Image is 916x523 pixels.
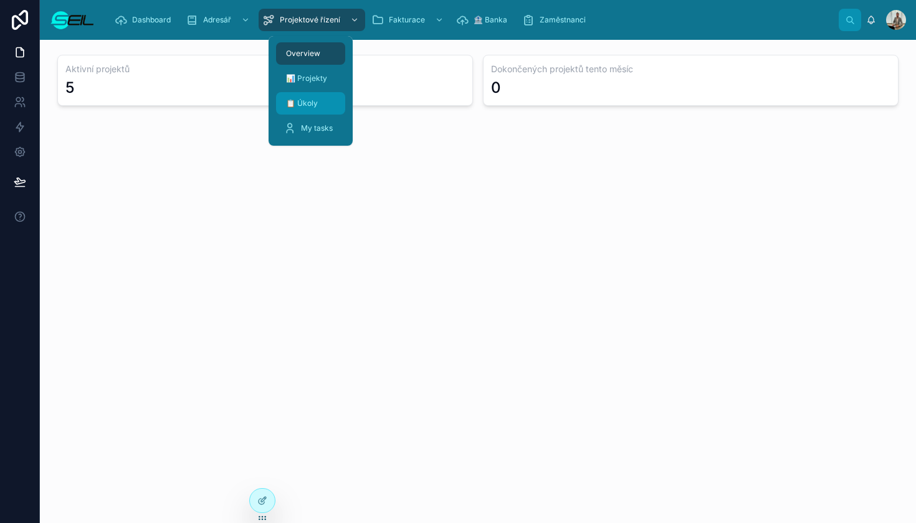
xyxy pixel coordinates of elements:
[491,78,501,98] div: 0
[286,73,327,83] span: 📊 Projekty
[491,63,890,75] h3: Dokončených projektů tento měsíc
[111,9,179,31] a: Dashboard
[452,9,516,31] a: 🏦 Banka
[259,9,365,31] a: Projektové řízení
[286,98,318,108] span: 📋 Úkoly
[276,92,345,115] a: 📋 Úkoly
[105,6,839,34] div: scrollable content
[474,15,507,25] span: 🏦 Banka
[276,42,345,65] a: Overview
[276,67,345,90] a: 📊 Projekty
[203,15,231,25] span: Adresář
[65,63,465,75] h3: Aktivní projektů
[301,123,333,133] span: My tasks
[182,9,256,31] a: Adresář
[389,15,425,25] span: Fakturace
[368,9,450,31] a: Fakturace
[132,15,171,25] span: Dashboard
[65,78,74,98] div: 5
[286,49,320,59] span: Overview
[50,10,95,30] img: App logo
[280,15,340,25] span: Projektové řízení
[540,15,586,25] span: Zaměstnanci
[276,117,345,139] a: My tasks
[518,9,594,31] a: Zaměstnanci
